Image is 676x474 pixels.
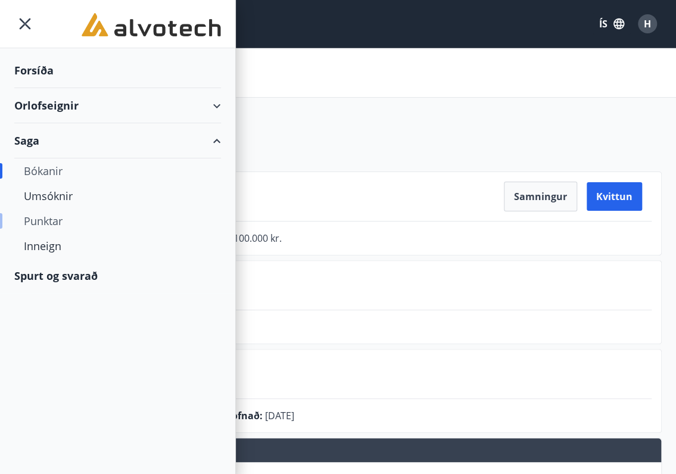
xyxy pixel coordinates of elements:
[24,183,211,208] div: Umsóknir
[644,17,651,30] span: H
[24,208,211,233] div: Punktar
[14,123,221,158] div: Saga
[587,182,642,211] button: Kvittun
[82,13,221,37] img: union_logo
[593,13,631,35] button: ÍS
[14,13,36,35] button: menu
[233,232,282,245] span: 100.000 kr.
[265,409,294,422] span: [DATE]
[24,158,211,183] div: Bókanir
[222,409,263,422] span: Stofnað :
[14,53,221,88] div: Forsíða
[14,258,221,293] div: Spurt og svarað
[633,10,662,38] button: H
[504,182,577,211] button: Samningur
[24,233,211,258] div: Inneign
[14,88,221,123] div: Orlofseignir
